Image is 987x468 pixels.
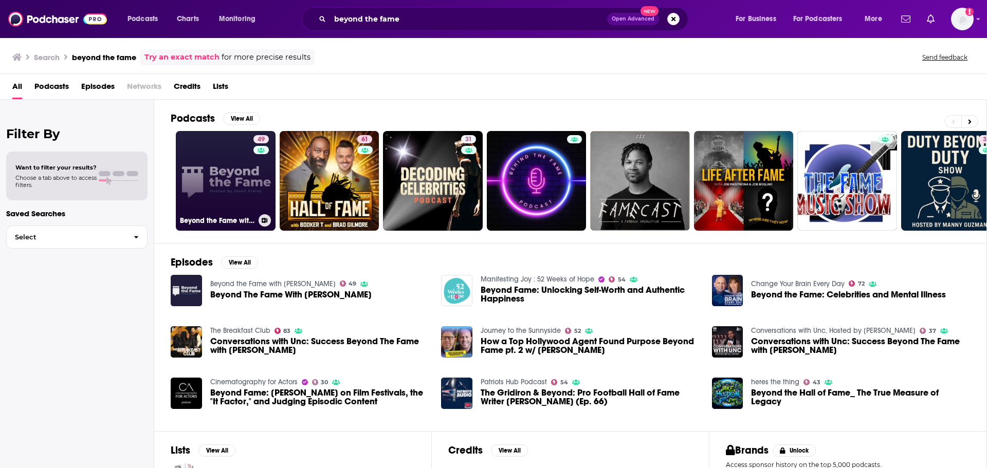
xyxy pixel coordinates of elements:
h3: Beyond the Fame with [PERSON_NAME] [180,216,254,225]
span: Logged in as abirchfield [951,8,974,30]
a: 30 [312,379,328,385]
span: Beyond The Fame With [PERSON_NAME] [210,290,372,299]
img: Beyond Fame: Unlocking Self-Worth and Authentic Happiness [441,275,472,306]
a: PodcastsView All [171,112,260,125]
a: 61 [357,135,372,143]
a: Charts [170,11,205,27]
a: 31 [461,135,476,143]
button: View All [223,113,260,125]
a: 83 [275,328,291,334]
a: Change Your Brain Every Day [751,279,845,288]
a: Lists [213,78,228,99]
span: 83 [283,329,290,333]
span: 54 [618,277,626,282]
span: 49 [258,135,265,145]
a: Try an exact match [144,51,220,63]
a: 49 [340,280,357,287]
img: Beyond Fame: Jaleel White on Film Festivals, the "It Factor," and Judging Episodic Content [171,378,202,409]
a: 52 [565,328,581,334]
a: Beyond the Hall of Fame_ The True Measure of Legacy [751,388,970,406]
span: 43 [813,380,820,385]
a: 31 [383,131,483,231]
button: Send feedback [919,53,971,62]
h2: Filter By [6,126,148,141]
a: Journey to the Sunnyside [481,326,561,335]
h2: Podcasts [171,112,215,125]
span: Open Advanced [612,16,654,22]
span: Want to filter your results? [15,164,97,171]
span: 30 [321,380,328,385]
span: Select [7,234,125,240]
a: 43 [803,379,820,385]
button: View All [491,444,528,457]
button: View All [198,444,235,457]
button: open menu [728,11,789,27]
span: 54 [560,380,568,385]
a: Conversations with Unc, Hosted by Lil Duval [751,326,916,335]
h2: Episodes [171,256,213,269]
a: The Breakfast Club [210,326,270,335]
h2: Lists [171,444,190,457]
span: 61 [361,135,368,145]
a: 37 [920,328,936,334]
span: Conversations with Unc: Success Beyond The Fame with [PERSON_NAME] [210,337,429,354]
h3: beyond the fame [72,52,136,62]
span: Monitoring [219,12,255,26]
a: Conversations with Unc: Success Beyond The Fame with LARussell [210,337,429,354]
a: Cinematography for Actors [210,378,298,386]
a: Conversations with Unc: Success Beyond The Fame with LARussell [751,337,970,354]
button: Show profile menu [951,8,974,30]
span: 31 [465,135,472,145]
a: 49 [253,135,269,143]
h2: Brands [726,444,769,457]
img: The Gridiron & Beyond: Pro Football Hall of Fame Writer Rick Gosselin (Ep. 66) [441,378,472,409]
a: heres the thing [751,378,799,386]
img: Conversations with Unc: Success Beyond The Fame with LARussell [171,326,202,358]
img: Conversations with Unc: Success Beyond The Fame with LARussell [712,326,743,358]
a: Beyond the Fame: Celebrities and Mental Illness [751,290,946,299]
img: Beyond the Fame: Celebrities and Mental Illness [712,275,743,306]
a: Credits [174,78,200,99]
span: Conversations with Unc: Success Beyond The Fame with [PERSON_NAME] [751,337,970,354]
span: Networks [127,78,161,99]
a: How a Top Hollywood Agent Found Purpose Beyond Fame pt. 2 w/ Darren Prince [481,337,700,354]
span: Beyond Fame: [PERSON_NAME] on Film Festivals, the "It Factor," and Judging Episodic Content [210,388,429,406]
span: Podcasts [127,12,158,26]
a: Manifesting Joy : 52 Weeks of Hope [481,275,594,284]
h2: Credits [448,444,483,457]
a: Podcasts [34,78,69,99]
img: Podchaser - Follow, Share and Rate Podcasts [8,9,107,29]
img: How a Top Hollywood Agent Found Purpose Beyond Fame pt. 2 w/ Darren Prince [441,326,472,358]
a: Show notifications dropdown [923,10,939,28]
a: Beyond the Hall of Fame_ The True Measure of Legacy [712,378,743,409]
a: The Gridiron & Beyond: Pro Football Hall of Fame Writer Rick Gosselin (Ep. 66) [481,388,700,406]
p: Saved Searches [6,209,148,218]
a: Beyond Fame: Unlocking Self-Worth and Authentic Happiness [481,286,700,303]
input: Search podcasts, credits, & more... [330,11,607,27]
div: Search podcasts, credits, & more... [312,7,698,31]
a: 49Beyond the Fame with [PERSON_NAME] [176,131,276,231]
span: 49 [349,282,356,286]
img: Beyond The Fame With Jason Fraley [171,275,202,306]
a: All [12,78,22,99]
a: 54 [551,379,568,385]
span: 72 [858,282,865,286]
a: Beyond Fame: Jaleel White on Film Festivals, the "It Factor," and Judging Episodic Content [210,388,429,406]
span: For Podcasters [793,12,843,26]
a: Episodes [81,78,115,99]
span: for more precise results [222,51,310,63]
